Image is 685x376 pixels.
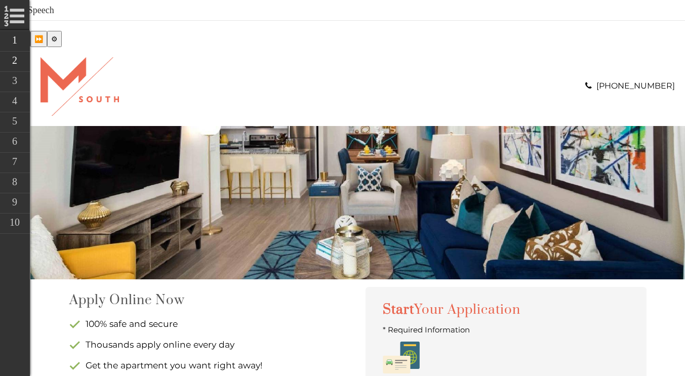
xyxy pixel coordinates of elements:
span: Start [383,302,520,318]
img: Passport [383,342,420,373]
div: banner [30,126,685,279]
p: * Required Information [383,323,629,337]
span: Your Application [414,302,520,318]
img: A living room with a blue couch and a television on the wall. [30,126,685,279]
button: Settings [47,31,62,47]
li: 100% safe and secure [69,314,350,335]
a: [PHONE_NUMBER] [596,81,675,91]
li: Thousands apply online every day [69,335,350,355]
button: Forward [30,31,47,47]
h2: Apply Online Now [69,292,350,309]
a: Logo [41,81,119,91]
img: A graphic with a red M and the word SOUTH. [41,57,119,116]
li: Get the apartment you want right away! [69,355,350,376]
